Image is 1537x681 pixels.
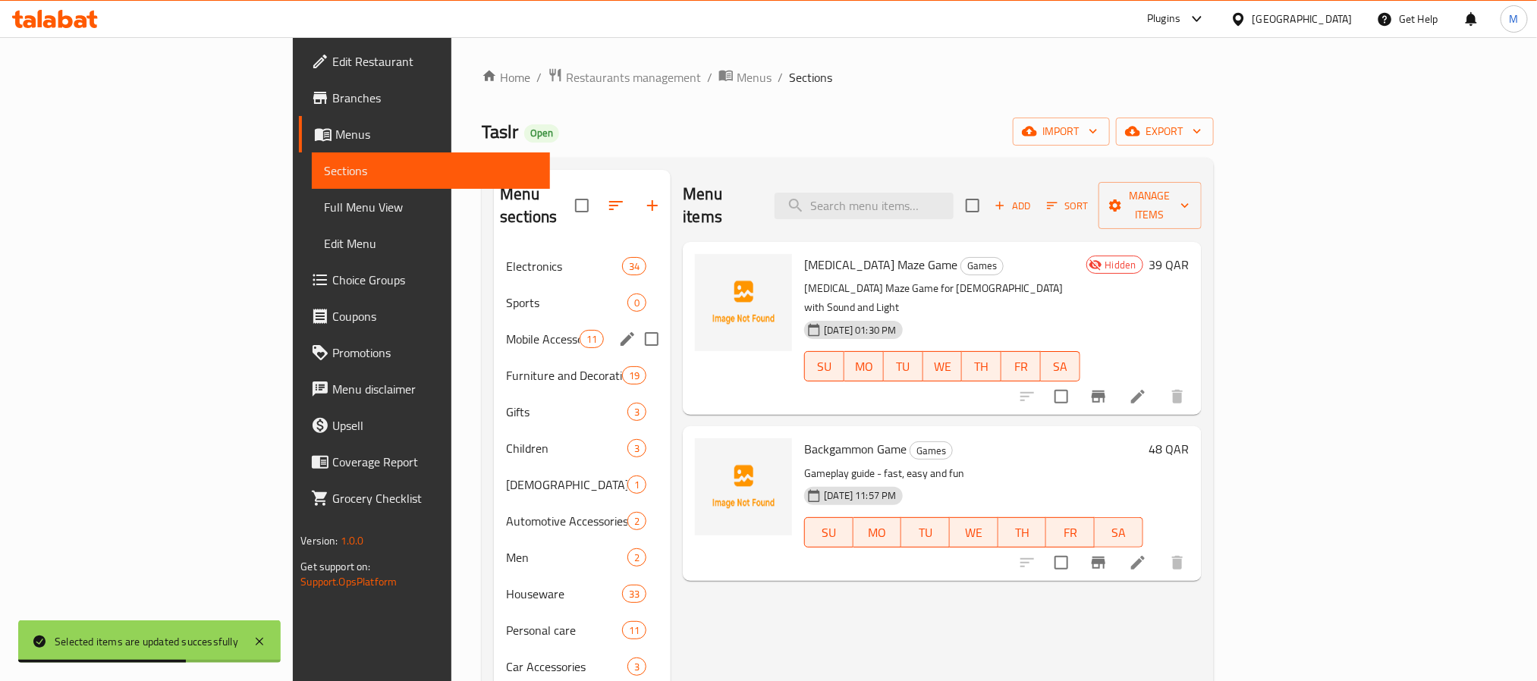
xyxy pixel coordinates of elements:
span: Full Menu View [324,198,537,216]
span: 11 [580,332,603,347]
span: Menus [737,68,772,86]
p: [MEDICAL_DATA] Maze Game for [DEMOGRAPHIC_DATA] with Sound and Light [804,279,1080,317]
span: Sports [506,293,627,312]
button: MO [844,351,884,381]
div: Electronics34 [494,248,671,284]
span: WE [956,522,992,544]
span: Gifts [506,403,627,421]
a: Coverage Report [299,444,549,480]
span: TU [890,356,917,378]
div: items [627,512,646,530]
a: Sections [312,152,549,189]
a: Edit Restaurant [299,43,549,80]
div: Selected items are updated successfully [55,633,238,650]
span: export [1128,122,1202,141]
div: Games [960,257,1004,275]
span: Manage items [1111,187,1190,224]
span: 1 [628,478,646,492]
span: 11 [623,623,646,638]
a: Branches [299,80,549,116]
span: Select all sections [566,190,598,221]
li: / [707,68,712,86]
nav: breadcrumb [482,67,1213,87]
span: SU [811,522,847,544]
span: Men [506,548,627,566]
button: TH [962,351,1001,381]
span: Children [506,439,627,457]
button: TU [884,351,923,381]
span: 0 [628,296,646,310]
span: [DATE] 01:30 PM [818,323,902,337]
span: SA [1047,356,1074,378]
button: SU [804,351,844,381]
button: Branch-specific-item [1080,378,1117,415]
a: Full Menu View [312,189,549,225]
span: Grocery Checklist [332,489,537,507]
span: Menus [335,125,537,143]
span: Sort [1047,197,1089,215]
div: Personal care11 [494,612,671,648]
span: Coverage Report [332,453,537,471]
button: WE [923,351,963,381]
div: Automotive Accessories2 [494,503,671,539]
div: items [580,330,604,348]
a: Choice Groups [299,262,549,298]
button: SA [1095,517,1143,548]
div: items [627,475,646,494]
span: Add item [989,194,1037,218]
span: Sort sections [598,187,634,224]
button: edit [616,328,639,350]
div: items [627,439,646,457]
a: Support.OpsPlatform [300,572,397,592]
span: Furniture and Decoration [506,366,622,384]
span: [DEMOGRAPHIC_DATA] [506,475,627,494]
h6: 48 QAR [1149,438,1190,460]
span: Edit Restaurant [332,52,537,71]
div: items [622,366,646,384]
span: TU [907,522,944,544]
div: Games [910,441,953,460]
div: items [622,257,646,275]
span: Sort items [1037,194,1099,218]
h2: Menu items [683,183,756,228]
button: Add [989,194,1037,218]
button: TU [901,517,950,548]
span: 33 [623,587,646,601]
a: Menu disclaimer [299,371,549,407]
button: delete [1159,378,1196,415]
button: WE [950,517,998,548]
span: 3 [628,660,646,674]
div: items [627,403,646,421]
div: Houseware33 [494,576,671,612]
div: Children3 [494,430,671,466]
span: 2 [628,514,646,529]
span: 3 [628,441,646,456]
span: Personal care [506,621,622,639]
span: Electronics [506,257,622,275]
div: items [627,548,646,566]
a: Menus [718,67,772,87]
span: 1.0.0 [341,531,364,551]
img: Backgammon Game [695,438,792,535]
span: Version: [300,531,338,551]
a: Edit menu item [1129,554,1147,572]
span: [DATE] 11:57 PM [818,488,902,503]
span: MO [860,522,896,544]
div: items [622,585,646,603]
a: Menus [299,116,549,152]
span: Games [910,442,952,460]
span: Houseware [506,585,622,603]
span: Backgammon Game [804,438,907,460]
p: Gameplay guide - fast, easy and fun [804,464,1143,483]
input: search [775,193,954,219]
span: 3 [628,405,646,419]
button: export [1116,118,1214,146]
div: items [627,293,646,312]
span: import [1025,122,1098,141]
span: M [1510,11,1519,27]
span: Car Accessories [506,657,627,676]
a: Coupons [299,298,549,334]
